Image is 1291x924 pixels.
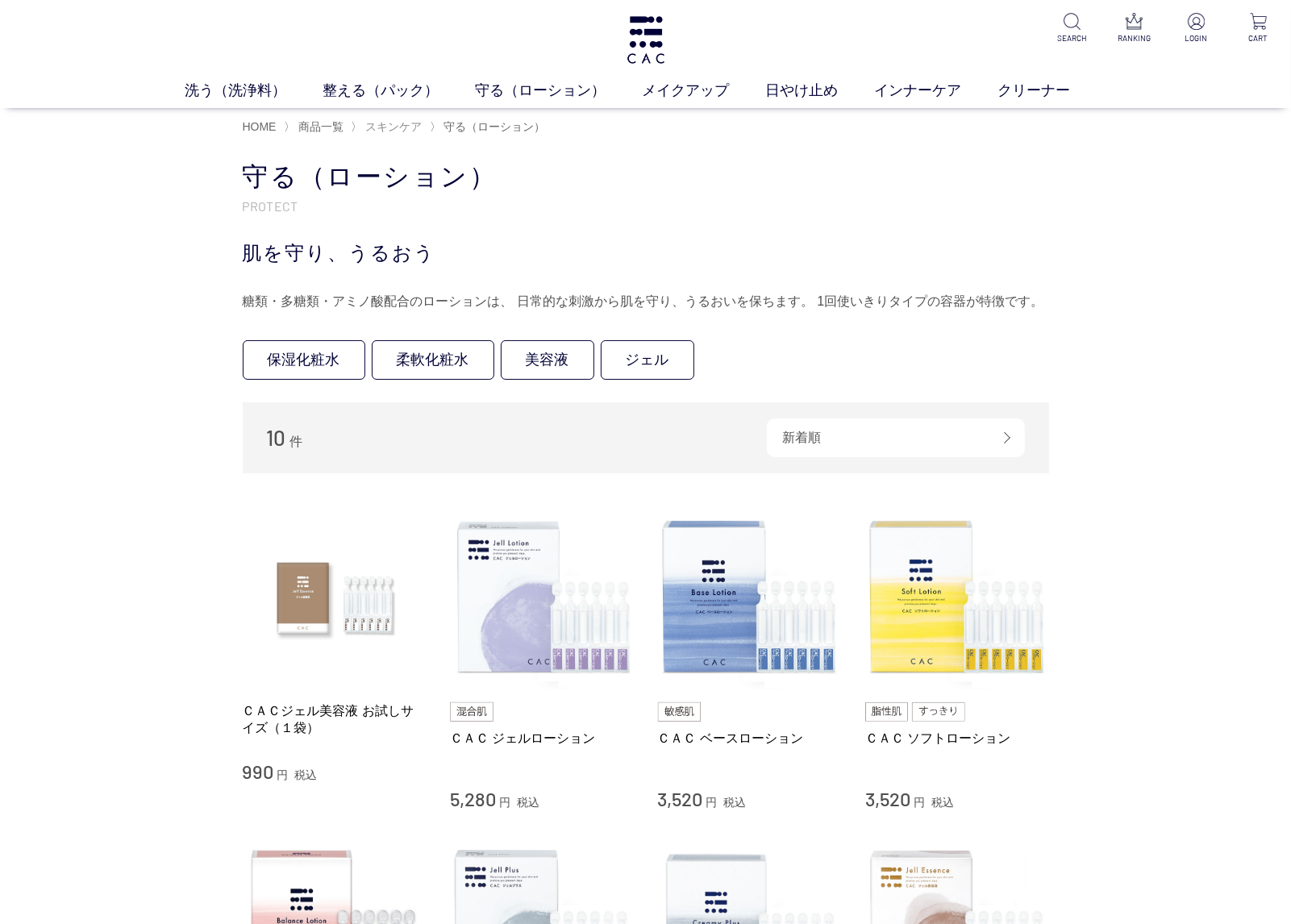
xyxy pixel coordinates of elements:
img: ＣＡＣ ジェルローション [450,506,634,689]
a: スキンケア [362,120,422,133]
span: 件 [289,435,302,448]
a: メイクアップ [642,80,765,102]
a: 柔軟化粧水 [372,340,494,380]
span: 税込 [294,768,317,781]
a: RANKING [1114,13,1154,44]
a: CART [1239,13,1278,44]
a: 整える（パック） [323,80,475,102]
li: 〉 [284,119,348,135]
span: 税込 [517,796,539,809]
span: 5,280 [450,787,496,810]
a: 守る（ローション） [475,80,642,102]
img: logo [625,16,667,64]
a: ＣＡＣ ジェルローション [450,730,634,747]
li: 〉 [351,119,426,135]
span: 3,520 [865,787,910,810]
a: LOGIN [1176,13,1216,44]
a: 洗う（洗浄料） [185,80,323,102]
li: 〉 [430,119,550,135]
div: 肌を守り、うるおう [243,239,1049,268]
img: ＣＡＣジェル美容液 お試しサイズ（１袋） [243,506,427,689]
span: 税込 [931,796,954,809]
a: 美容液 [501,340,594,380]
div: 新着順 [767,418,1025,457]
img: すっきり [912,702,965,722]
span: 税込 [723,796,746,809]
a: 日やけ止め [765,80,874,102]
a: ＣＡＣ ソフトローション [865,730,1049,747]
span: 守る（ローション） [444,120,546,133]
span: スキンケア [365,120,422,133]
div: 糖類・多糖類・アミノ酸配合のローションは、 日常的な刺激から肌を守り、うるおいを保ちます。 1回使いきりタイプの容器が特徴です。 [243,289,1049,314]
a: SEARCH [1052,13,1092,44]
a: ＣＡＣ ベースローション [658,730,842,747]
p: CART [1239,32,1278,44]
img: ＣＡＣ ベースローション [658,506,842,689]
a: ＣＡＣジェル美容液 お試しサイズ（１袋） [243,702,427,737]
a: クリーナー [997,80,1106,102]
img: 敏感肌 [658,702,702,722]
img: ＣＡＣ ソフトローション [865,506,1049,689]
a: 保湿化粧水 [243,340,365,380]
p: RANKING [1114,32,1154,44]
img: 混合肌 [450,702,493,722]
p: PROTECT [243,198,1049,214]
span: 3,520 [658,787,703,810]
span: 円 [499,796,510,809]
h1: 守る（ローション） [243,160,1049,194]
span: 10 [267,425,286,450]
span: 円 [277,768,288,781]
img: 脂性肌 [865,702,908,722]
a: 守る（ローション） [441,120,546,133]
p: SEARCH [1052,32,1092,44]
p: LOGIN [1176,32,1216,44]
a: HOME [243,120,277,133]
span: 990 [243,760,274,783]
span: 円 [914,796,925,809]
a: ジェル [601,340,694,380]
span: 円 [706,796,717,809]
span: 商品一覧 [298,120,344,133]
a: 商品一覧 [295,120,344,133]
a: インナーケア [874,80,997,102]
